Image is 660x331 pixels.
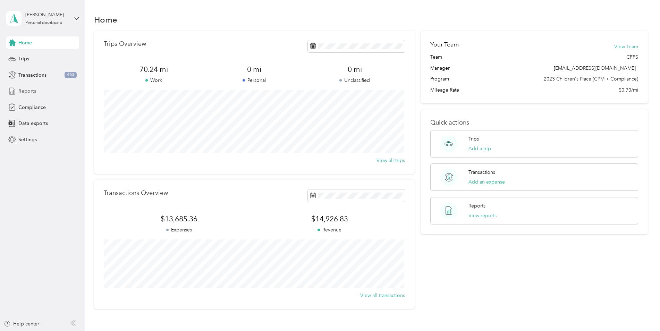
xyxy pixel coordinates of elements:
[104,226,254,234] p: Expenses
[430,75,449,83] span: Program
[468,178,505,186] button: Add an expense
[430,86,459,94] span: Mileage Rate
[468,212,497,219] button: View reports
[468,135,479,143] p: Trips
[4,320,39,328] button: Help center
[430,53,442,61] span: Team
[18,39,32,46] span: Home
[104,65,204,74] span: 70.24 mi
[626,53,638,61] span: CFFS
[104,40,146,48] p: Trips Overview
[621,292,660,331] iframe: Everlance-gr Chat Button Frame
[468,169,495,176] p: Transactions
[468,145,491,152] button: Add a trip
[254,226,405,234] p: Revenue
[18,71,46,79] span: Transactions
[468,202,485,210] p: Reports
[18,55,29,62] span: Trips
[360,292,405,299] button: View all transactions
[65,72,77,78] span: 463
[25,11,69,18] div: [PERSON_NAME]
[18,87,36,95] span: Reports
[544,75,638,83] span: 2023 Children's Place (CPM + Compliance)
[430,65,450,72] span: Manager
[18,120,48,127] span: Data exports
[204,65,304,74] span: 0 mi
[104,214,254,224] span: $13,685.36
[204,77,304,84] p: Personal
[554,65,636,71] span: [EMAIL_ADDRESS][DOMAIN_NAME]
[619,86,638,94] span: $0.70/mi
[376,157,405,164] button: View all trips
[18,136,37,143] span: Settings
[25,21,62,25] div: Personal dashboard
[254,214,405,224] span: $14,926.83
[18,104,46,111] span: Compliance
[430,119,638,126] p: Quick actions
[94,16,117,23] h1: Home
[104,189,168,197] p: Transactions Overview
[305,65,405,74] span: 0 mi
[430,40,459,49] h2: Your Team
[305,77,405,84] p: Unclassified
[104,77,204,84] p: Work
[614,43,638,50] button: View Team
